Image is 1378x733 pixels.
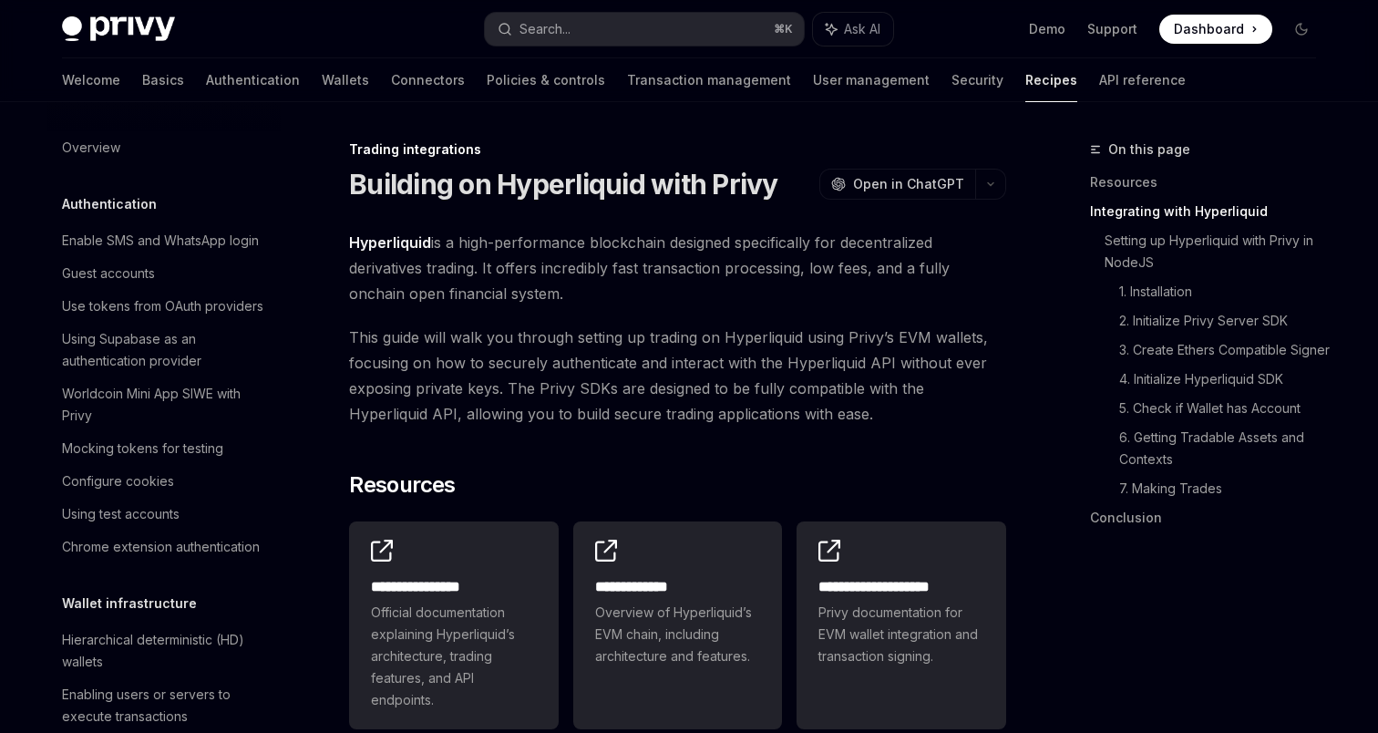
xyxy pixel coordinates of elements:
a: Overview [47,131,281,164]
div: Chrome extension authentication [62,536,260,558]
a: Worldcoin Mini App SIWE with Privy [47,377,281,432]
a: User management [813,58,930,102]
a: **** **** **** *****Privy documentation for EVM wallet integration and transaction signing. [797,521,1006,729]
span: Ask AI [844,20,880,38]
div: Hierarchical deterministic (HD) wallets [62,629,270,673]
span: is a high-performance blockchain designed specifically for decentralized derivatives trading. It ... [349,230,1006,306]
h1: Building on Hyperliquid with Privy [349,168,778,201]
div: Configure cookies [62,470,174,492]
a: Demo [1029,20,1065,38]
span: ⌘ K [774,22,793,36]
a: **** **** **** *Official documentation explaining Hyperliquid’s architecture, trading features, a... [349,521,559,729]
span: This guide will walk you through setting up trading on Hyperliquid using Privy’s EVM wallets, foc... [349,325,1006,427]
a: Basics [142,58,184,102]
a: 1. Installation [1119,277,1331,306]
button: Toggle dark mode [1287,15,1316,44]
a: Chrome extension authentication [47,531,281,563]
div: Enabling users or servers to execute transactions [62,684,270,728]
a: 3. Create Ethers Compatible Signer [1119,336,1331,365]
span: Resources [349,470,456,500]
div: Using test accounts [62,503,180,525]
img: dark logo [62,16,175,42]
span: Overview of Hyperliquid’s EVM chain, including architecture and features. [595,602,761,667]
a: 5. Check if Wallet has Account [1119,394,1331,423]
a: Support [1087,20,1137,38]
a: Setting up Hyperliquid with Privy in NodeJS [1105,226,1331,277]
a: Recipes [1025,58,1077,102]
a: Policies & controls [487,58,605,102]
a: Using Supabase as an authentication provider [47,323,281,377]
span: Open in ChatGPT [853,175,964,193]
span: Privy documentation for EVM wallet integration and transaction signing. [818,602,984,667]
button: Open in ChatGPT [819,169,975,200]
a: 2. Initialize Privy Server SDK [1119,306,1331,336]
div: Use tokens from OAuth providers [62,295,263,317]
div: Search... [519,18,571,40]
span: Official documentation explaining Hyperliquid’s architecture, trading features, and API endpoints. [371,602,537,711]
a: Hierarchical deterministic (HD) wallets [47,624,281,678]
span: On this page [1108,139,1190,160]
a: Welcome [62,58,120,102]
div: Mocking tokens for testing [62,438,223,459]
h5: Wallet infrastructure [62,593,197,614]
a: Conclusion [1090,503,1331,532]
a: Use tokens from OAuth providers [47,290,281,323]
a: 7. Making Trades [1119,474,1331,503]
a: API reference [1099,58,1186,102]
a: **** **** ***Overview of Hyperliquid’s EVM chain, including architecture and features. [573,521,783,729]
h5: Authentication [62,193,157,215]
a: Enabling users or servers to execute transactions [47,678,281,733]
span: Dashboard [1174,20,1244,38]
a: Wallets [322,58,369,102]
a: Dashboard [1159,15,1272,44]
a: Integrating with Hyperliquid [1090,197,1331,226]
a: Enable SMS and WhatsApp login [47,224,281,257]
div: Overview [62,137,120,159]
div: Guest accounts [62,263,155,284]
a: Transaction management [627,58,791,102]
a: Connectors [391,58,465,102]
a: 6. Getting Tradable Assets and Contexts [1119,423,1331,474]
div: Using Supabase as an authentication provider [62,328,270,372]
a: Guest accounts [47,257,281,290]
a: Security [951,58,1003,102]
div: Trading integrations [349,140,1006,159]
div: Enable SMS and WhatsApp login [62,230,259,252]
a: Configure cookies [47,465,281,498]
div: Worldcoin Mini App SIWE with Privy [62,383,270,427]
a: Resources [1090,168,1331,197]
a: 4. Initialize Hyperliquid SDK [1119,365,1331,394]
button: Search...⌘K [485,13,804,46]
a: Hyperliquid [349,233,431,253]
a: Authentication [206,58,300,102]
a: Mocking tokens for testing [47,432,281,465]
button: Ask AI [813,13,893,46]
a: Using test accounts [47,498,281,531]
